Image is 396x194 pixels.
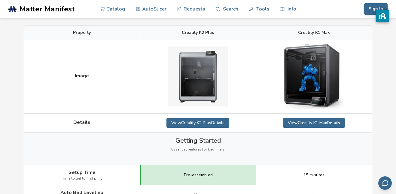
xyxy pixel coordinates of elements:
button: privacy banner [376,10,389,22]
a: ViewCreality K1 MaxDetails [283,118,345,128]
span: Details [73,120,90,125]
button: Send feedback via email [378,176,392,190]
span: Property [73,30,91,35]
span: Essential features for beginners [171,148,225,152]
button: Sign In [364,3,388,15]
span: Setup Time [69,170,96,175]
img: Creality K1 Max [284,44,344,109]
img: Creality K2 Plus [168,46,228,106]
span: Pre-assembled [184,173,213,178]
span: Matter Manifest [20,5,75,13]
span: Getting Started [175,137,221,144]
span: 15 minutes [303,173,324,178]
span: Creality K2 Plus [182,30,214,35]
span: Image [75,73,89,79]
span: Time to get to first print [62,177,102,181]
span: Creality K1 Max [298,30,330,35]
a: ViewCreality K2 PlusDetails [166,118,229,128]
